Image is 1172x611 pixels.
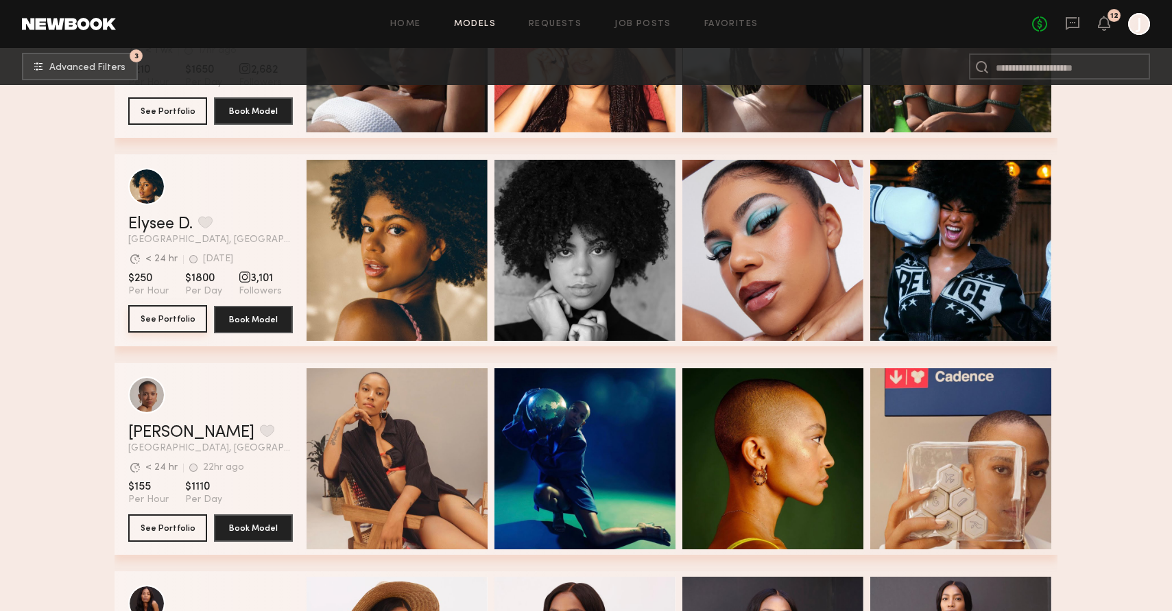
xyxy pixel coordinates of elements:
[145,463,178,472] div: < 24 hr
[529,20,582,29] a: Requests
[214,306,293,333] button: Book Model
[128,494,169,506] span: Per Hour
[185,494,222,506] span: Per Day
[128,305,207,333] button: See Portfolio
[454,20,496,29] a: Models
[128,444,293,453] span: [GEOGRAPHIC_DATA], [GEOGRAPHIC_DATA]
[214,97,293,125] button: Book Model
[134,53,139,59] span: 3
[1110,12,1119,20] div: 12
[1128,13,1150,35] a: J
[185,480,222,494] span: $1110
[704,20,758,29] a: Favorites
[239,272,282,285] span: 3,101
[390,20,421,29] a: Home
[614,20,671,29] a: Job Posts
[128,216,193,232] a: Elysee D.
[239,285,282,298] span: Followers
[203,254,233,264] div: [DATE]
[49,63,125,73] span: Advanced Filters
[203,463,244,472] div: 22hr ago
[128,514,207,542] button: See Portfolio
[22,53,138,80] button: 3Advanced Filters
[185,285,222,298] span: Per Day
[128,424,254,441] a: [PERSON_NAME]
[128,272,169,285] span: $250
[214,514,293,542] button: Book Model
[145,254,178,264] div: < 24 hr
[128,480,169,494] span: $155
[128,235,293,245] span: [GEOGRAPHIC_DATA], [GEOGRAPHIC_DATA]
[185,272,222,285] span: $1800
[128,306,207,333] a: See Portfolio
[128,285,169,298] span: Per Hour
[128,97,207,125] button: See Portfolio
